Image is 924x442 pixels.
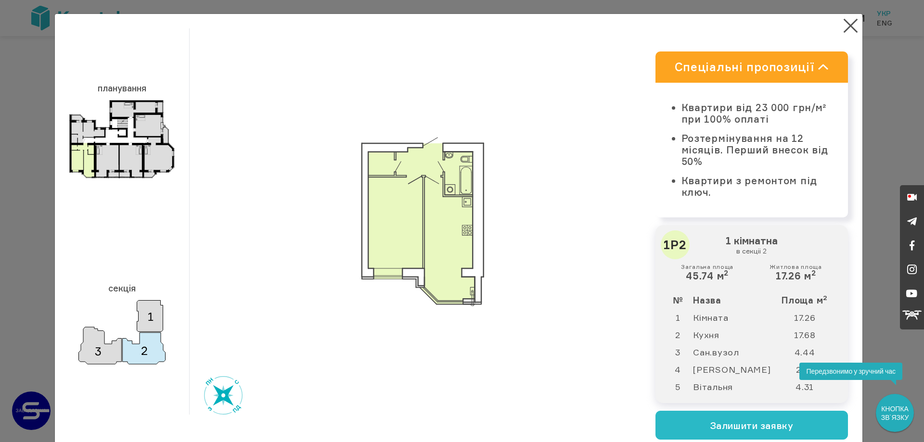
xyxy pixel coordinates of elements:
td: Сан.вузол [693,343,779,361]
div: Передзвонимо у зручний час [799,363,902,380]
button: Close [841,16,860,35]
th: Назва [693,291,779,309]
div: 17.26 м [770,264,821,282]
h3: планування [69,78,175,98]
img: 1r2.svg [361,137,484,306]
td: Кухня [693,326,779,343]
th: № [663,291,693,309]
li: Квартири з ремонтом під ключ. [681,175,829,198]
sup: 2 [823,294,828,302]
li: Розтермінування на 12 місяців. Перший внесок від 50% [681,133,829,167]
sup: 2 [811,268,816,278]
td: [PERSON_NAME] [693,361,779,378]
td: 3 [663,343,693,361]
div: 1Р2 [661,230,690,259]
a: Спеціальні пропозиції [655,51,848,83]
h3: 1 кімнатна [663,233,840,258]
td: 4.31 [779,378,840,395]
td: 17.68 [779,326,840,343]
td: 2 [663,326,693,343]
td: Вітальня [693,378,779,395]
th: Площа м [779,291,840,309]
div: 45.74 м [681,264,733,282]
td: 4 [663,361,693,378]
td: 5 [663,378,693,395]
button: Залишити заявку [655,411,848,440]
h3: секція [69,278,175,298]
small: Житлова площа [770,264,821,270]
sup: 2 [724,268,729,278]
td: 2.05 [779,361,840,378]
td: 4.44 [779,343,840,361]
td: Кімната [693,309,779,326]
small: Загальна площа [681,264,733,270]
small: в секціі 2 [666,247,838,255]
td: 17.26 [779,309,840,326]
li: Квартири від 23 000 грн/м² при 100% оплаті [681,102,829,125]
td: 1 [663,309,693,326]
div: КНОПКА ЗВ`ЯЗКУ [877,395,913,431]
